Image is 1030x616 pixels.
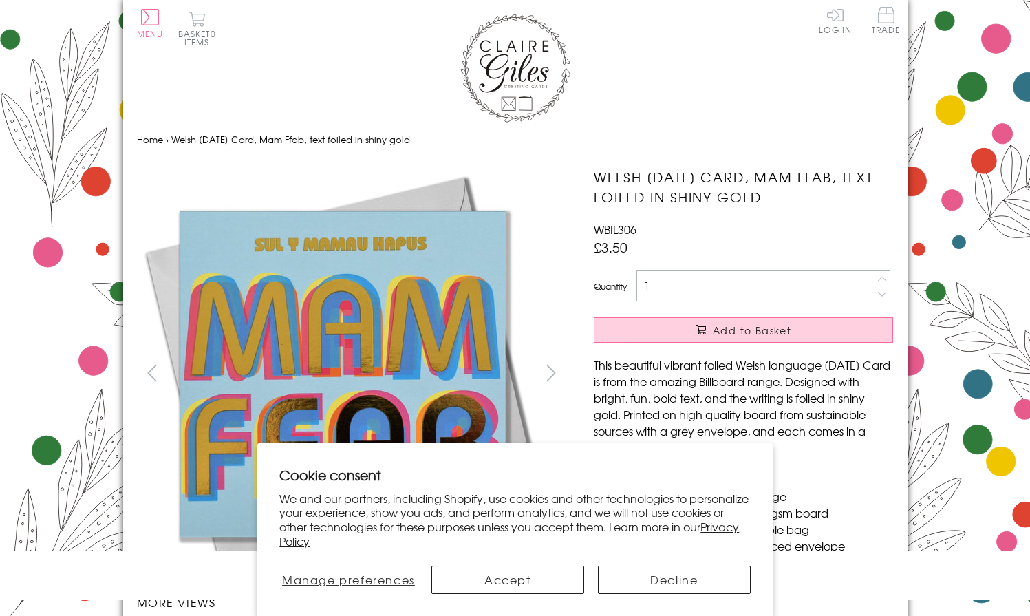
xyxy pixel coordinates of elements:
span: Menu [137,28,164,40]
a: Log In [819,7,852,34]
nav: breadcrumbs [137,126,894,154]
p: This beautiful vibrant foiled Welsh language [DATE] Card is from the amazing Billboard range. Des... [594,357,893,456]
button: Accept [431,566,584,594]
span: WBIL306 [594,221,636,237]
span: Trade [872,7,901,34]
button: Menu [137,9,164,38]
h1: Welsh [DATE] Card, Mam Ffab, text foiled in shiny gold [594,167,893,207]
img: Welsh Mother's Day Card, Mam Ffab, text foiled in shiny gold [137,167,550,580]
span: 0 items [184,28,216,48]
span: £3.50 [594,237,627,257]
button: Decline [598,566,751,594]
button: next [535,357,566,388]
a: Trade [872,7,901,36]
label: Quantity [594,280,627,293]
h3: More views [137,594,567,610]
span: Manage preferences [282,571,415,588]
a: Home [137,133,163,146]
img: Claire Giles Greetings Cards [460,14,570,123]
p: We and our partners, including Shopify, use cookies and other technologies to personalize your ex... [279,491,751,549]
a: Privacy Policy [279,518,739,549]
button: prev [137,357,168,388]
h2: Cookie consent [279,465,751,485]
span: Add to Basket [713,323,791,337]
span: Welsh [DATE] Card, Mam Ffab, text foiled in shiny gold [171,133,410,146]
button: Add to Basket [594,317,893,343]
button: Manage preferences [279,566,417,594]
span: › [166,133,169,146]
button: Basket0 items [178,11,216,46]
